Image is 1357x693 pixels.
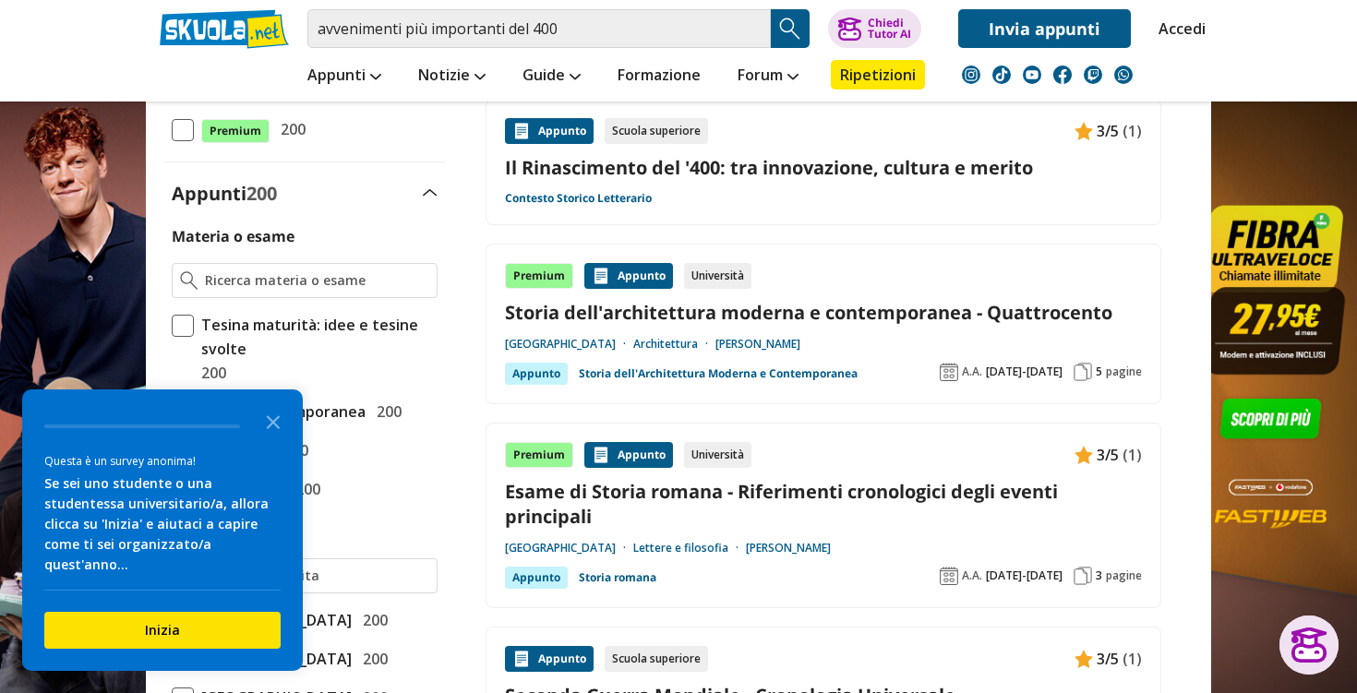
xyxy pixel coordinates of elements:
button: ChiediTutor AI [828,9,921,48]
a: Storia romana [579,567,656,589]
div: Premium [505,442,573,468]
div: Università [684,263,751,289]
span: 200 [355,608,388,632]
input: Cerca appunti, riassunti o versioni [307,9,771,48]
span: 200 [288,477,320,501]
img: Cerca appunti, riassunti o versioni [776,15,804,42]
a: Formazione [613,60,705,93]
div: Chiedi Tutor AI [868,18,911,40]
img: Apri e chiudi sezione [423,189,438,197]
img: Appunti contenuto [1075,650,1093,668]
button: Search Button [771,9,810,48]
span: 3 [1096,568,1102,583]
img: Pagine [1074,363,1092,381]
span: 3/5 [1097,443,1119,467]
a: Invia appunti [958,9,1131,48]
a: Ripetizioni [831,60,925,90]
img: Anno accademico [940,567,958,585]
span: (1) [1123,119,1142,143]
img: Pagine [1074,567,1092,585]
img: WhatsApp [1114,66,1133,84]
img: twitch [1084,66,1102,84]
span: Premium [201,119,270,143]
span: A.A. [962,568,982,583]
span: A.A. [962,364,982,379]
a: Guide [518,60,585,93]
a: [PERSON_NAME] [746,541,831,556]
a: Architettura [633,337,715,352]
a: Forum [733,60,803,93]
div: Appunto [505,646,594,672]
span: [DATE]-[DATE] [986,364,1063,379]
a: [GEOGRAPHIC_DATA] [505,337,633,352]
img: Anno accademico [940,363,958,381]
a: [GEOGRAPHIC_DATA] [505,541,633,556]
div: Scuola superiore [605,118,708,144]
img: Appunti contenuto [592,446,610,464]
a: Contesto Storico Letterario [505,191,652,206]
div: Appunto [505,567,568,589]
img: youtube [1023,66,1041,84]
span: 5 [1096,364,1102,379]
img: instagram [962,66,980,84]
a: Esame di Storia romana - Riferimenti cronologici degli eventi principali [505,479,1142,529]
img: Appunti contenuto [1075,122,1093,140]
img: Appunti contenuto [512,122,531,140]
span: 3/5 [1097,119,1119,143]
img: Appunti contenuto [512,650,531,668]
button: Close the survey [255,402,292,439]
button: Inizia [44,612,281,649]
div: Premium [505,263,573,289]
a: [PERSON_NAME] [715,337,800,352]
input: Ricerca universita [205,567,429,585]
input: Ricerca materia o esame [205,271,429,290]
span: 200 [369,400,402,424]
div: Survey [22,389,303,671]
div: Questa è un survey anonima! [44,452,281,470]
div: Appunto [584,263,673,289]
span: 200 [246,181,277,206]
img: Appunti contenuto [1075,446,1093,464]
span: 200 [355,647,388,671]
img: tiktok [992,66,1011,84]
img: facebook [1053,66,1072,84]
div: Università [684,442,751,468]
span: 200 [273,117,306,141]
div: Appunto [505,363,568,385]
label: Appunti [172,181,277,206]
img: Appunti contenuto [592,267,610,285]
span: 200 [194,361,226,385]
div: Scuola superiore [605,646,708,672]
span: pagine [1106,568,1142,583]
div: Se sei uno studente o una studentessa universitario/a, allora clicca su 'Inizia' e aiutaci a capi... [44,473,281,575]
a: Appunti [303,60,386,93]
span: pagine [1106,364,1142,379]
span: (1) [1123,647,1142,671]
a: Storia dell'architettura moderna e contemporanea - Quattrocento [505,300,1142,325]
div: Appunto [584,442,673,468]
span: 3/5 [1097,647,1119,671]
span: [DATE]-[DATE] [986,568,1063,583]
a: Lettere e filosofia [633,541,746,556]
a: Storia dell'Architettura Moderna e Contemporanea [579,363,858,385]
a: Accedi [1159,9,1197,48]
span: Tesina maturità: idee e tesine svolte [194,313,438,361]
span: (1) [1123,443,1142,467]
div: Appunto [505,118,594,144]
img: Ricerca materia o esame [180,271,198,290]
a: Il Rinascimento del '400: tra innovazione, cultura e merito [505,155,1142,180]
a: Notizie [414,60,490,93]
label: Materia o esame [172,226,294,246]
